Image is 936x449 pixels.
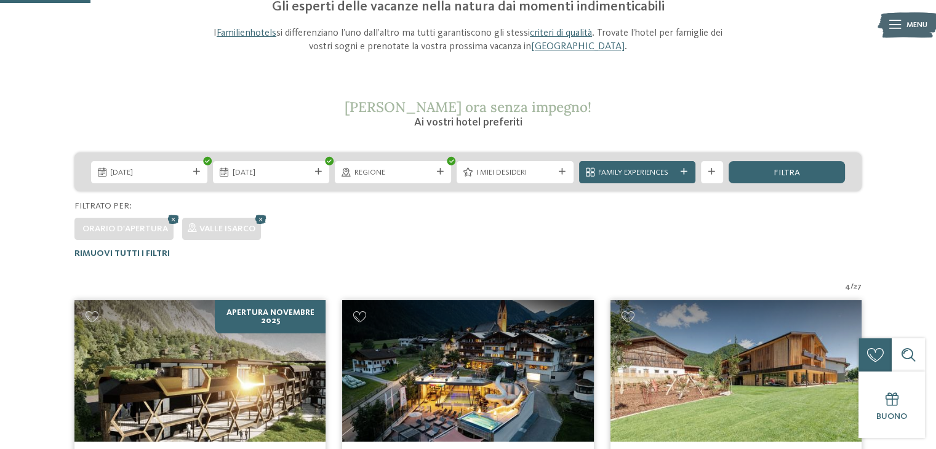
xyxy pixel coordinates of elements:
span: Orario d'apertura [82,224,168,233]
span: Valle Isarco [199,224,255,233]
a: Familienhotels [217,28,276,38]
span: Ai vostri hotel preferiti [414,117,522,128]
img: Cercate un hotel per famiglie? Qui troverete solo i migliori! [342,300,593,442]
span: / [850,281,854,292]
span: [DATE] [110,167,188,178]
a: criteri di qualità [530,28,592,38]
p: I si differenziano l’uno dall’altro ma tutti garantiscono gli stessi . Trovate l’hotel per famigl... [205,26,732,54]
span: filtra [774,169,800,177]
img: Cercate un hotel per famiglie? Qui troverete solo i migliori! [610,300,862,442]
span: Regione [354,167,432,178]
span: 27 [854,281,862,292]
span: I miei desideri [476,167,554,178]
span: [DATE] [233,167,310,178]
a: Buono [858,372,925,438]
span: Family Experiences [598,167,676,178]
span: Buono [876,412,907,421]
a: [GEOGRAPHIC_DATA] [531,42,625,52]
span: Rimuovi tutti i filtri [74,249,170,258]
span: 4 [845,281,850,292]
img: Cercate un hotel per famiglie? Qui troverete solo i migliori! [74,300,326,442]
span: [PERSON_NAME] ora senza impegno! [345,98,591,116]
span: Filtrato per: [74,202,132,210]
